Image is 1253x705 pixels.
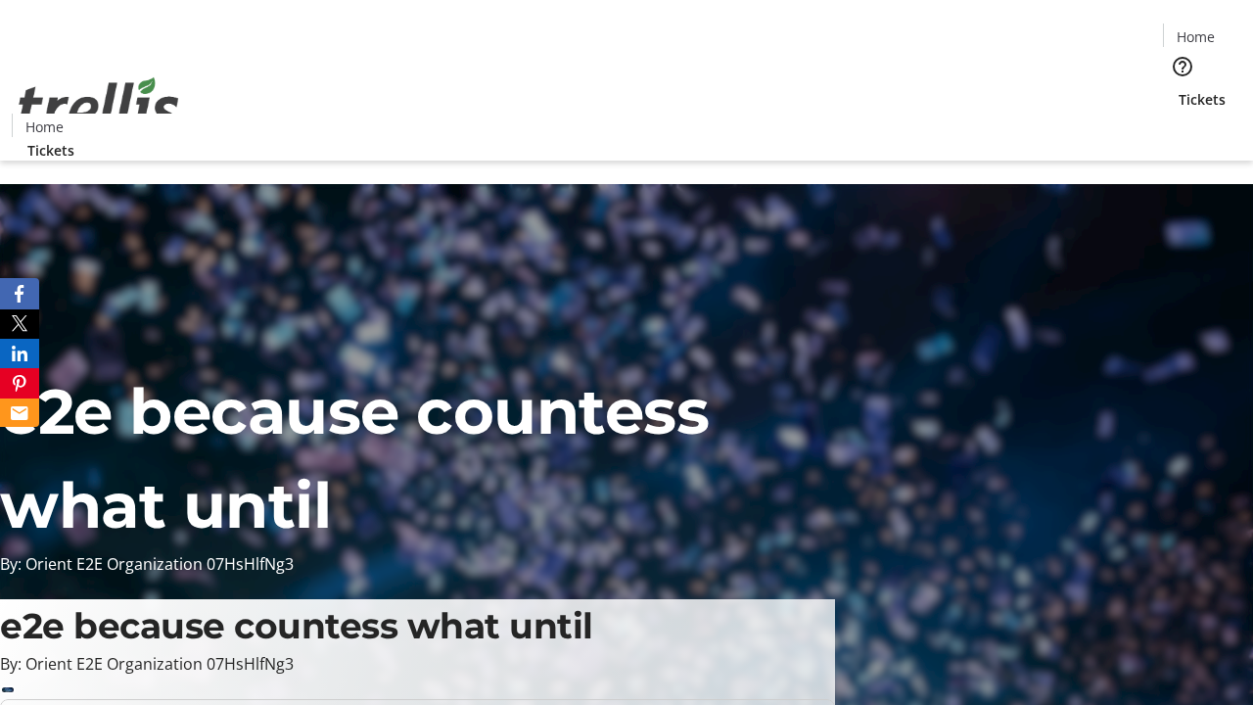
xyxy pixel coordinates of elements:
a: Tickets [1163,89,1241,110]
span: Tickets [1179,89,1226,110]
span: Home [1177,26,1215,47]
button: Cart [1163,110,1202,149]
span: Tickets [27,140,74,161]
span: Home [25,117,64,137]
button: Help [1163,47,1202,86]
img: Orient E2E Organization 07HsHlfNg3's Logo [12,56,186,154]
a: Tickets [12,140,90,161]
a: Home [13,117,75,137]
a: Home [1164,26,1227,47]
